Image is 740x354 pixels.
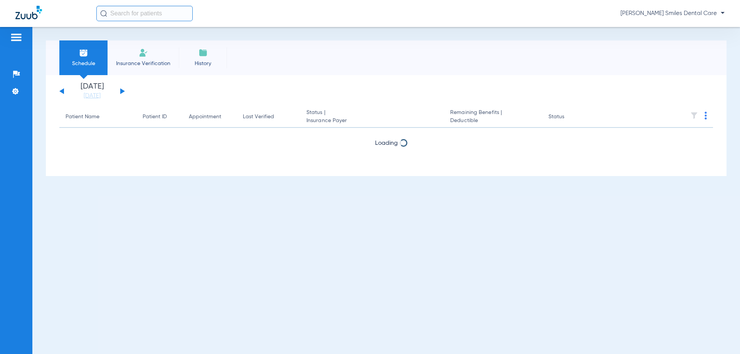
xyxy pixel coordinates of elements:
[705,112,707,119] img: group-dot-blue.svg
[300,106,444,128] th: Status |
[189,113,221,121] div: Appointment
[243,113,294,121] div: Last Verified
[113,60,173,67] span: Insurance Verification
[185,60,221,67] span: History
[444,106,542,128] th: Remaining Benefits |
[69,92,115,100] a: [DATE]
[243,113,274,121] div: Last Verified
[143,113,167,121] div: Patient ID
[690,112,698,119] img: filter.svg
[66,113,130,121] div: Patient Name
[69,83,115,100] li: [DATE]
[375,140,398,146] span: Loading
[621,10,725,17] span: [PERSON_NAME] Smiles Dental Care
[542,106,594,128] th: Status
[139,48,148,57] img: Manual Insurance Verification
[306,117,438,125] span: Insurance Payer
[96,6,193,21] input: Search for patients
[15,6,42,19] img: Zuub Logo
[450,117,536,125] span: Deductible
[189,113,230,121] div: Appointment
[79,48,88,57] img: Schedule
[100,10,107,17] img: Search Icon
[65,60,102,67] span: Schedule
[10,33,22,42] img: hamburger-icon
[143,113,177,121] div: Patient ID
[66,113,99,121] div: Patient Name
[198,48,208,57] img: History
